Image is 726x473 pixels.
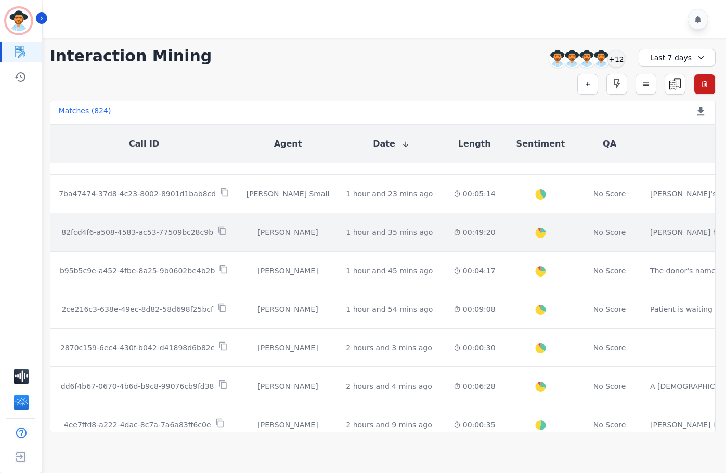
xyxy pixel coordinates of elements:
div: 1 hour and 23 mins ago [346,189,433,199]
div: No Score [593,189,626,199]
div: 00:04:17 [453,266,496,276]
p: dd6f4b67-0670-4b6d-b9c8-99076cb9fd38 [61,381,214,391]
div: 1 hour and 45 mins ago [346,266,433,276]
div: 00:49:20 [453,227,496,238]
div: No Score [593,381,626,391]
div: [PERSON_NAME] Small [247,189,330,199]
button: Sentiment [516,138,565,150]
div: [PERSON_NAME] [247,304,330,314]
p: 82fcd4f6-a508-4583-ac53-77509bc28c9b [61,227,213,238]
div: 00:06:28 [453,381,496,391]
h1: Interaction Mining [50,47,212,65]
button: Call ID [129,138,159,150]
div: No Score [593,419,626,430]
p: 7ba47474-37d8-4c23-8002-8901d1bab8cd [59,189,216,199]
p: 2ce216c3-638e-49ec-8d82-58d698f25bcf [61,304,213,314]
div: No Score [593,227,626,238]
p: 2870c159-6ec4-430f-b042-d41898d6b82c [60,343,215,353]
p: b95b5c9e-a452-4fbe-8a25-9b0602be4b2b [60,266,215,276]
div: No Score [593,304,626,314]
div: 2 hours and 4 mins ago [346,381,432,391]
button: Length [458,138,491,150]
div: Matches ( 824 ) [59,106,111,120]
div: 1 hour and 35 mins ago [346,227,433,238]
div: 00:00:35 [453,419,496,430]
button: Agent [274,138,302,150]
div: [PERSON_NAME] [247,266,330,276]
p: 4ee7ffd8-a222-4dac-8c7a-7a6a83ff6c0e [64,419,211,430]
button: Date [373,138,410,150]
div: 00:05:14 [453,189,496,199]
div: 1 hour and 54 mins ago [346,304,433,314]
div: 2 hours and 3 mins ago [346,343,432,353]
div: +12 [607,50,625,68]
div: [PERSON_NAME] [247,343,330,353]
div: [PERSON_NAME] [247,227,330,238]
div: No Score [593,266,626,276]
div: 00:00:30 [453,343,496,353]
div: Last 7 days [639,49,716,67]
img: Bordered avatar [6,8,31,33]
div: [PERSON_NAME] [247,419,330,430]
div: 00:09:08 [453,304,496,314]
div: No Score [593,343,626,353]
button: QA [603,138,616,150]
div: [PERSON_NAME] [247,381,330,391]
div: 2 hours and 9 mins ago [346,419,432,430]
